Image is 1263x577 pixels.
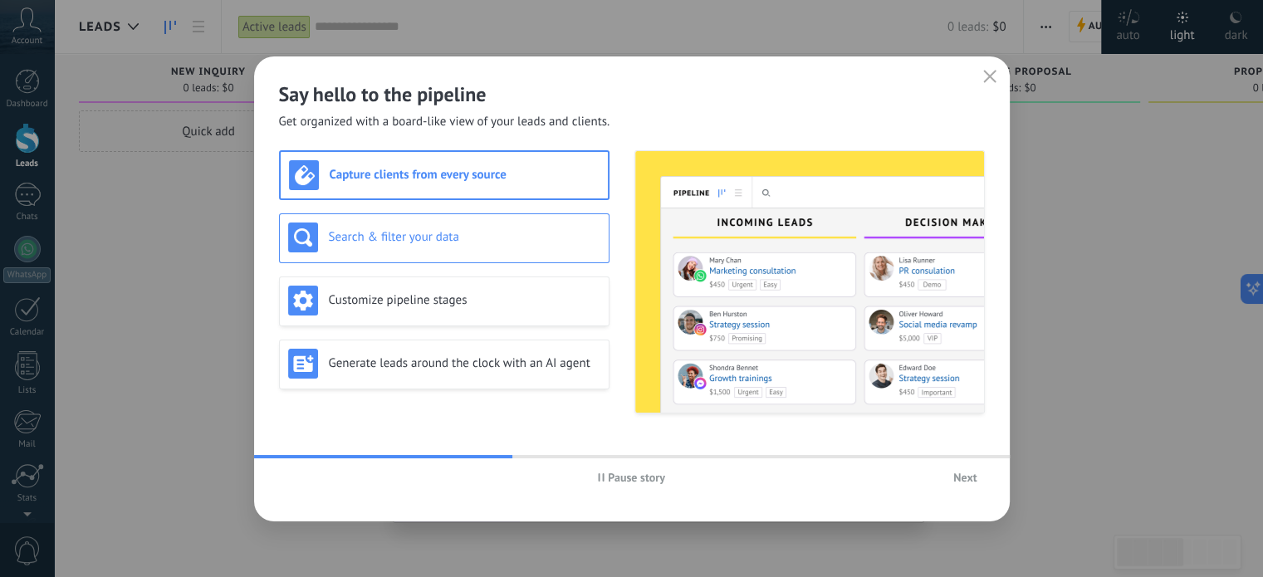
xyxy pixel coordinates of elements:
h3: Capture clients from every source [330,167,600,183]
h3: Search & filter your data [329,229,600,245]
button: Pause story [590,465,673,490]
h2: Say hello to the pipeline [279,81,985,107]
span: Get organized with a board-like view of your leads and clients. [279,114,610,130]
span: Next [953,472,977,483]
button: Next [946,465,984,490]
h3: Customize pipeline stages [329,292,600,308]
span: Pause story [608,472,665,483]
h3: Generate leads around the clock with an AI agent [329,355,600,371]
